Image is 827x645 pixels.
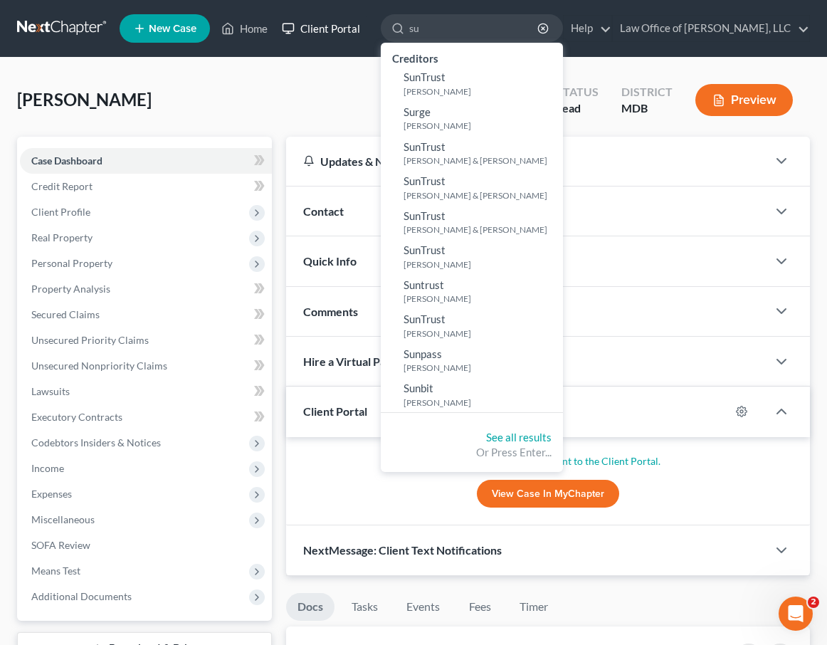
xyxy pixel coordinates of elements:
[31,590,132,602] span: Additional Documents
[404,154,559,167] small: [PERSON_NAME] & [PERSON_NAME]
[409,15,539,41] input: Search by name...
[31,257,112,269] span: Personal Property
[381,48,563,66] div: Creditors
[381,308,563,343] a: SunTrust[PERSON_NAME]
[303,404,367,418] span: Client Portal
[381,239,563,274] a: SunTrust[PERSON_NAME]
[486,431,552,444] a: See all results
[17,89,152,110] span: [PERSON_NAME]
[695,84,793,116] button: Preview
[31,436,161,449] span: Codebtors Insiders & Notices
[303,154,750,169] div: Updates & News
[395,593,451,621] a: Events
[31,539,90,551] span: SOFA Review
[31,308,100,320] span: Secured Claims
[20,353,272,379] a: Unsecured Nonpriority Claims
[31,565,80,577] span: Means Test
[214,16,275,41] a: Home
[404,327,559,340] small: [PERSON_NAME]
[275,16,367,41] a: Client Portal
[31,206,90,218] span: Client Profile
[381,170,563,205] a: SunTrust[PERSON_NAME] & [PERSON_NAME]
[31,180,93,192] span: Credit Report
[20,327,272,353] a: Unsecured Priority Claims
[340,593,389,621] a: Tasks
[404,85,559,98] small: [PERSON_NAME]
[20,148,272,174] a: Case Dashboard
[381,66,563,101] a: SunTrust[PERSON_NAME]
[381,377,563,412] a: Sunbit[PERSON_NAME]
[381,101,563,136] a: Surge[PERSON_NAME]
[20,404,272,430] a: Executory Contracts
[404,224,559,236] small: [PERSON_NAME] & [PERSON_NAME]
[404,209,446,222] span: SunTrust
[31,360,167,372] span: Unsecured Nonpriority Claims
[31,513,95,525] span: Miscellaneous
[303,204,344,218] span: Contact
[404,397,559,409] small: [PERSON_NAME]
[31,283,110,295] span: Property Analysis
[20,379,272,404] a: Lawsuits
[381,274,563,309] a: Suntrust[PERSON_NAME]
[404,105,431,118] span: Surge
[404,293,559,305] small: [PERSON_NAME]
[404,243,446,256] span: SunTrust
[404,140,446,153] span: SunTrust
[404,70,446,83] span: SunTrust
[286,593,335,621] a: Docs
[31,334,149,346] span: Unsecured Priority Claims
[303,543,502,557] span: NextMessage: Client Text Notifications
[20,533,272,558] a: SOFA Review
[404,362,559,374] small: [PERSON_NAME]
[557,100,599,117] div: Lead
[303,254,357,268] span: Quick Info
[404,347,442,360] span: Sunpass
[477,480,619,508] a: View Case in MyChapter
[303,305,358,318] span: Comments
[31,231,93,243] span: Real Property
[404,174,446,187] span: SunTrust
[31,385,70,397] span: Lawsuits
[149,23,196,34] span: New Case
[557,84,599,100] div: Status
[381,343,563,378] a: Sunpass[PERSON_NAME]
[779,597,813,631] iframe: Intercom live chat
[31,154,102,167] span: Case Dashboard
[20,276,272,302] a: Property Analysis
[31,411,122,423] span: Executory Contracts
[20,302,272,327] a: Secured Claims
[621,84,673,100] div: District
[31,488,72,500] span: Expenses
[20,174,272,199] a: Credit Report
[404,120,559,132] small: [PERSON_NAME]
[508,593,559,621] a: Timer
[404,382,433,394] span: Sunbit
[404,313,446,325] span: SunTrust
[457,593,502,621] a: Fees
[303,454,793,468] p: You have invited this client to the Client Portal.
[621,100,673,117] div: MDB
[613,16,809,41] a: Law Office of [PERSON_NAME], LLC
[404,258,559,271] small: [PERSON_NAME]
[381,136,563,171] a: SunTrust[PERSON_NAME] & [PERSON_NAME]
[31,462,64,474] span: Income
[404,278,444,291] span: Suntrust
[404,189,559,201] small: [PERSON_NAME] & [PERSON_NAME]
[564,16,611,41] a: Help
[808,597,819,608] span: 2
[392,445,552,460] div: Or Press Enter...
[381,205,563,240] a: SunTrust[PERSON_NAME] & [PERSON_NAME]
[303,355,420,368] span: Hire a Virtual Paralegal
